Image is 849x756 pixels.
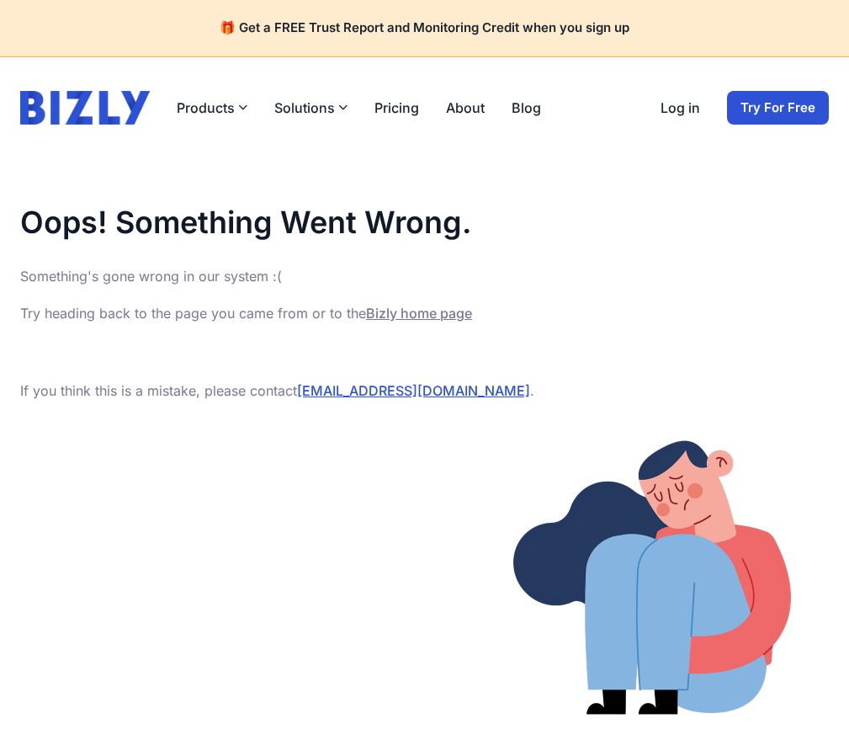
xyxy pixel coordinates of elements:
button: Solutions [274,98,348,118]
a: [EMAIL_ADDRESS][DOMAIN_NAME] [297,382,530,399]
h1: Oops! Something Went Wrong. [20,205,567,239]
a: About [446,98,485,118]
a: Try For Free [727,91,829,125]
p: If you think this is a mistake, please contact . [20,381,567,401]
button: Products [177,98,247,118]
a: Pricing [374,98,419,118]
p: Something's gone wrong in our system :( [20,266,567,286]
a: Blog [512,98,541,118]
p: Try heading back to the page you came from or to the [20,303,567,323]
a: Bizly home page [366,305,472,322]
a: Log in [661,98,700,118]
h4: 🎁 Get a FREE Trust Report and Monitoring Credit when you sign up [20,20,829,36]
